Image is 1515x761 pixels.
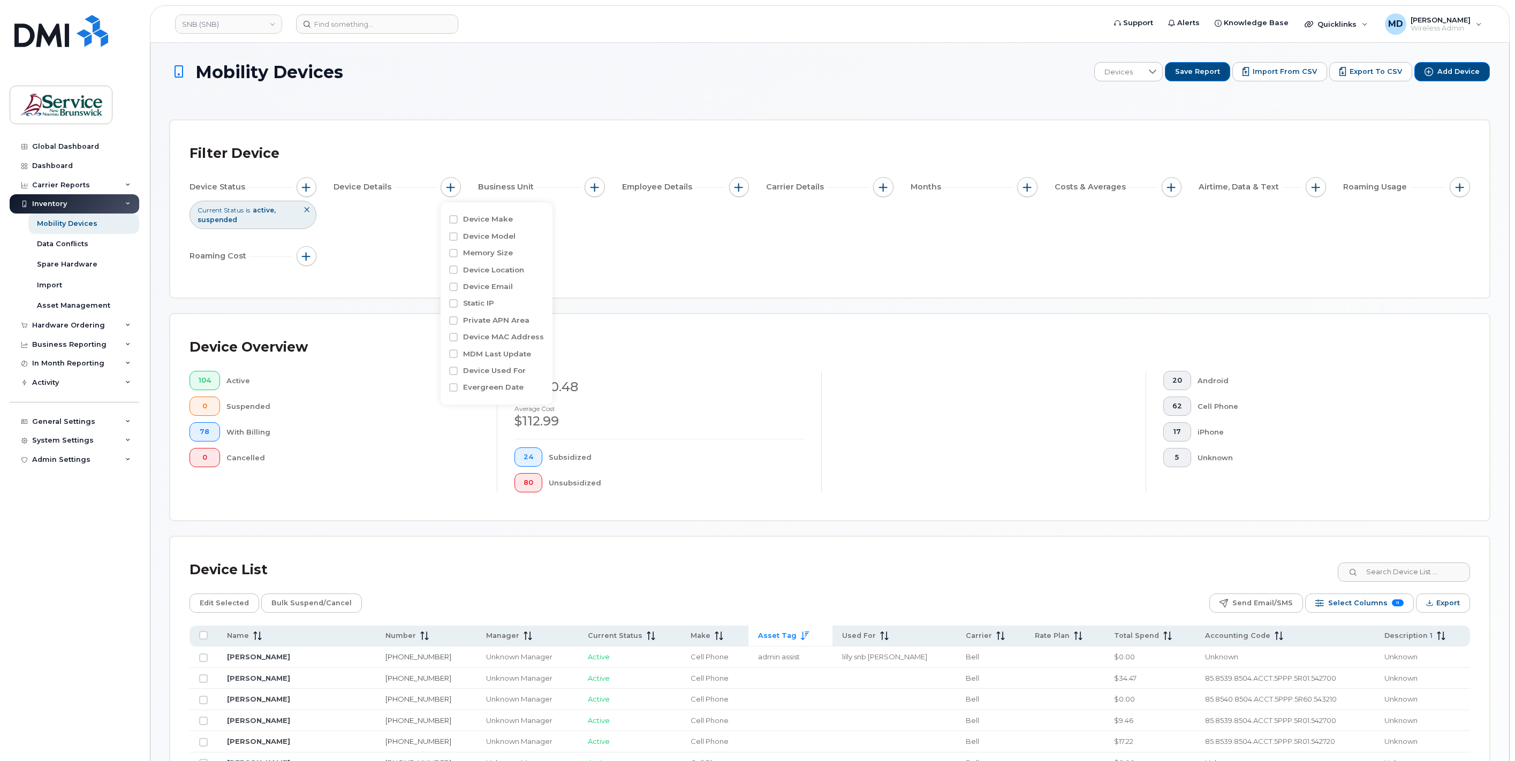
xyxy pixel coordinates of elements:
[1205,631,1270,641] span: Accounting Code
[226,397,480,416] div: Suspended
[1209,593,1303,613] button: Send Email/SMS
[1163,448,1191,467] button: 5
[691,716,729,725] span: Cell Phone
[463,366,526,376] label: Device Used For
[1172,453,1182,462] span: 5
[226,448,480,467] div: Cancelled
[199,453,211,462] span: 0
[758,631,797,641] span: Asset Tag
[1384,652,1418,661] span: Unknown
[1253,67,1317,77] span: Import from CSV
[1095,63,1142,82] span: Devices
[1163,397,1191,416] button: 62
[463,265,524,275] label: Device Location
[758,652,800,661] span: admin assist
[1384,674,1418,682] span: Unknown
[1198,448,1453,467] div: Unknown
[514,447,542,467] button: 24
[486,736,568,747] div: Unknown Manager
[1114,737,1133,745] span: $17.22
[549,447,805,467] div: Subsidized
[190,422,220,442] button: 78
[195,63,343,81] span: Mobility Devices
[226,422,480,442] div: With Billing
[463,298,494,308] label: Static IP
[261,593,362,613] button: Bulk Suspend/Cancel
[385,631,416,641] span: Number
[463,315,529,325] label: Private APN Area
[1384,716,1418,725] span: Unknown
[1416,593,1470,613] button: Export
[1232,62,1327,81] button: Import from CSV
[691,652,729,661] span: Cell Phone
[227,674,290,682] a: [PERSON_NAME]
[253,206,276,214] span: active
[1165,62,1230,81] button: Save Report
[200,595,249,611] span: Edit Selected
[588,695,610,703] span: Active
[385,716,451,725] a: [PHONE_NUMBER]
[1205,737,1335,745] span: 85.8539.8504.ACCT.5PPP.5R01.542720
[1198,422,1453,442] div: iPhone
[486,673,568,683] div: Unknown Manager
[1384,695,1418,703] span: Unknown
[588,631,642,641] span: Current Status
[1338,562,1470,582] input: Search Device List ...
[691,737,729,745] span: Cell Phone
[385,695,451,703] a: [PHONE_NUMBER]
[691,674,729,682] span: Cell Phone
[190,250,249,262] span: Roaming Cost
[1172,376,1182,385] span: 20
[463,332,544,342] label: Device MAC Address
[1305,593,1414,613] button: Select Columns 11
[1175,67,1220,77] span: Save Report
[334,181,395,193] span: Device Details
[190,140,279,168] div: Filter Device
[1198,371,1453,390] div: Android
[1114,716,1133,725] span: $9.46
[588,737,610,745] span: Active
[1055,181,1129,193] span: Costs & Averages
[1328,595,1388,611] span: Select Columns
[478,181,537,193] span: Business Unit
[463,349,531,359] label: MDM Last Update
[514,412,804,430] div: $112.99
[842,652,927,661] span: lilly snb [PERSON_NAME]
[966,652,979,661] span: Bell
[622,181,695,193] span: Employee Details
[966,737,979,745] span: Bell
[1163,371,1191,390] button: 20
[966,631,992,641] span: Carrier
[514,371,804,378] h4: [DATE] cost
[1205,652,1238,661] span: Unknown
[1343,181,1410,193] span: Roaming Usage
[190,448,220,467] button: 0
[226,371,480,390] div: Active
[1114,652,1135,661] span: $0.00
[691,695,729,703] span: Cell Phone
[514,405,804,412] h4: Average cost
[486,631,519,641] span: Manager
[1414,62,1490,81] a: Add Device
[227,716,290,725] a: [PERSON_NAME]
[966,716,979,725] span: Bell
[227,652,290,661] a: [PERSON_NAME]
[486,694,568,704] div: Unknown Manager
[1436,595,1460,611] span: Export
[190,556,268,584] div: Device List
[190,181,248,193] span: Device Status
[199,376,211,385] span: 104
[842,631,876,641] span: Used For
[463,281,513,292] label: Device Email
[588,716,610,725] span: Active
[766,181,827,193] span: Carrier Details
[1205,695,1337,703] span: 85.8540.8504.ACCT.5PPP.5R60.543210
[190,397,220,416] button: 0
[514,378,804,396] div: $11,750.48
[486,652,568,662] div: Unknown Manager
[486,716,568,726] div: Unknown Manager
[1384,737,1418,745] span: Unknown
[524,478,533,487] span: 80
[1350,67,1402,77] span: Export to CSV
[198,216,237,224] span: suspended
